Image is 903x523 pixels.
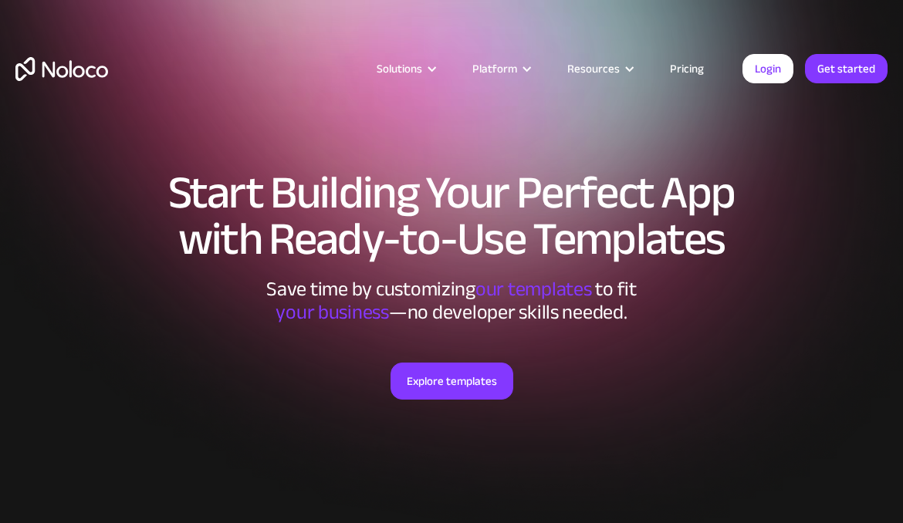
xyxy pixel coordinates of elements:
span: our templates [475,270,592,308]
div: Resources [567,59,620,79]
div: Resources [548,59,651,79]
div: Solutions [377,59,422,79]
a: Get started [805,54,888,83]
a: Login [742,54,793,83]
div: Save time by customizing to fit ‍ —no developer skills needed. [220,278,683,324]
a: Pricing [651,59,723,79]
div: Solutions [357,59,453,79]
a: home [15,57,108,81]
div: Platform [453,59,548,79]
a: Explore templates [391,363,513,400]
h1: Start Building Your Perfect App with Ready-to-Use Templates [15,170,888,262]
div: Platform [472,59,517,79]
span: your business [276,293,389,331]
